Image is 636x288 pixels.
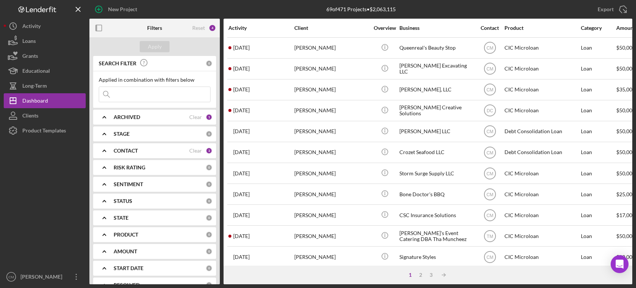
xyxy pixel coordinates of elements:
b: PRODUCT [114,232,138,238]
b: RESOLVED [114,282,140,288]
div: [PERSON_NAME] [294,205,369,225]
div: Apply [148,41,162,52]
div: [PERSON_NAME] [294,122,369,141]
div: 0 [206,164,212,171]
div: Clients [22,108,38,125]
b: START DATE [114,265,143,271]
text: CM [486,46,493,51]
div: Storm Surge Supply LLC [399,163,474,183]
div: 0 [206,248,212,255]
b: AMOUNT [114,248,137,254]
b: ARCHIVED [114,114,140,120]
div: [PERSON_NAME] [294,163,369,183]
div: Export [598,2,614,17]
div: CIC Microloan [504,184,579,204]
div: [PERSON_NAME] [294,101,369,120]
div: Loan [581,143,616,162]
text: CM [486,66,493,72]
div: Loan [581,101,616,120]
button: Export [590,2,632,17]
div: 0 [206,231,212,238]
div: [PERSON_NAME] [294,38,369,58]
div: [PERSON_NAME] [294,143,369,162]
div: Product Templates [22,123,66,140]
div: Business [399,25,474,31]
div: CIC Microloan [504,80,579,100]
div: 0 [206,215,212,221]
time: 2025-08-01 02:51 [233,233,250,239]
button: Product Templates [4,123,86,138]
button: Grants [4,48,86,63]
text: CM [486,255,493,260]
text: DC [487,108,493,113]
text: CM [486,150,493,155]
div: [PERSON_NAME] Creative Solutions [399,101,474,120]
b: STAGE [114,131,130,137]
div: CIC Microloan [504,247,579,267]
div: Educational [22,63,50,80]
div: Grants [22,48,38,65]
div: CIC Microloan [504,38,579,58]
div: [PERSON_NAME] Excavating LLC [399,59,474,79]
button: New Project [89,2,145,17]
div: Loan [581,122,616,141]
div: Open Intercom Messenger [611,255,629,273]
time: 2025-08-12 14:45 [233,128,250,134]
div: CIC Microloan [504,163,579,183]
button: Loans [4,34,86,48]
button: Apply [140,41,170,52]
b: RISK RATING [114,165,145,170]
div: Signature Styles [399,247,474,267]
time: 2025-08-12 21:42 [233,107,250,113]
div: [PERSON_NAME] [294,226,369,246]
div: Loan [581,247,616,267]
div: Clear [189,148,202,154]
div: New Project [108,2,137,17]
div: 0 [206,198,212,204]
div: 4 [209,24,216,32]
div: 69 of 471 Projects • $2,063,115 [326,6,396,12]
time: 2025-08-05 00:03 [233,212,250,218]
div: Loan [581,38,616,58]
div: CIC Microloan [504,59,579,79]
div: Applied in combination with filters below [99,77,211,83]
div: 0 [206,131,212,137]
div: Loan [581,205,616,225]
a: Educational [4,63,86,78]
div: Long-Term [22,78,47,95]
div: Loan [581,226,616,246]
time: 2025-08-13 15:13 [233,66,250,72]
div: Loan [581,59,616,79]
div: Clear [189,114,202,120]
div: 0 [206,60,212,67]
text: CM [486,129,493,134]
button: Activity [4,19,86,34]
div: Client [294,25,369,31]
text: CM [486,213,493,218]
div: Contact [476,25,504,31]
div: CIC Microloan [504,101,579,120]
button: Dashboard [4,93,86,108]
div: Loan [581,80,616,100]
text: TM [487,234,493,239]
div: Activity [22,19,41,35]
b: SEARCH FILTER [99,60,136,66]
div: Activity [228,25,294,31]
div: 2 [415,272,426,278]
b: STATE [114,215,129,221]
div: CIC Microloan [504,205,579,225]
div: Loan [581,163,616,183]
div: 0 [206,181,212,188]
div: [PERSON_NAME] [294,247,369,267]
time: 2025-07-30 13:25 [233,254,250,260]
button: CM[PERSON_NAME] [4,269,86,284]
div: 3 [426,272,436,278]
a: Long-Term [4,78,86,93]
div: Bone Doctor's BBQ [399,184,474,204]
div: Queenreal's Beauty Stop [399,38,474,58]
